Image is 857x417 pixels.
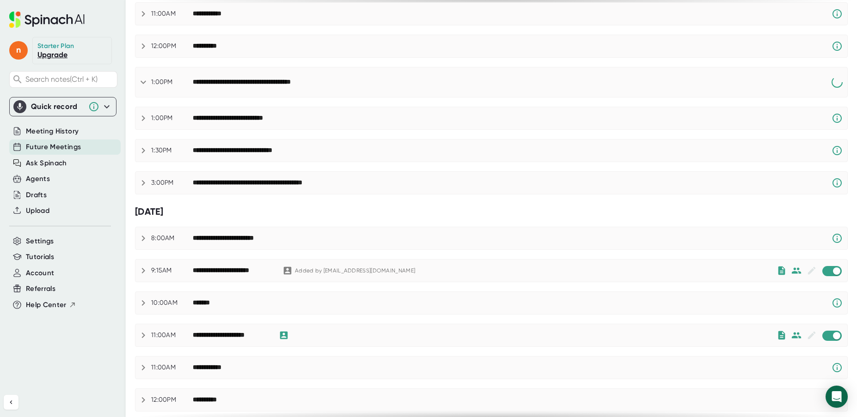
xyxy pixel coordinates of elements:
[26,284,55,294] button: Referrals
[37,50,67,59] a: Upgrade
[151,42,193,50] div: 12:00PM
[26,300,76,310] button: Help Center
[151,78,193,86] div: 1:00PM
[26,158,67,169] button: Ask Spinach
[832,233,843,244] svg: Spinach requires a video conference link.
[151,396,193,404] div: 12:00PM
[832,297,843,308] svg: Spinach requires a video conference link.
[4,395,18,410] button: Collapse sidebar
[151,114,193,122] div: 1:00PM
[151,179,193,187] div: 3:00PM
[832,177,843,188] svg: Spinach requires a video conference link.
[31,102,84,111] div: Quick record
[25,75,115,84] span: Search notes (Ctrl + K)
[26,205,49,216] button: Upload
[151,234,193,242] div: 8:00AM
[13,97,112,116] div: Quick record
[832,8,843,19] svg: Spinach requires a video conference link.
[135,206,848,218] div: [DATE]
[26,300,67,310] span: Help Center
[151,266,193,275] div: 9:15AM
[151,331,193,339] div: 11:00AM
[26,236,54,247] button: Settings
[832,41,843,52] svg: Spinach requires a video conference link.
[832,145,843,156] svg: Spinach requires a video conference link.
[26,252,54,262] button: Tutorials
[826,386,848,408] div: Open Intercom Messenger
[151,10,193,18] div: 11:00AM
[26,268,54,278] button: Account
[151,363,193,372] div: 11:00AM
[151,299,193,307] div: 10:00AM
[832,113,843,124] svg: Spinach requires a video conference link.
[26,174,50,184] button: Agents
[37,42,74,50] div: Starter Plan
[295,267,415,274] div: Added by [EMAIL_ADDRESS][DOMAIN_NAME]
[26,190,47,200] button: Drafts
[26,126,79,137] button: Meeting History
[26,142,81,152] button: Future Meetings
[9,41,28,60] span: n
[832,362,843,373] svg: Spinach requires a video conference link.
[151,146,193,155] div: 1:30PM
